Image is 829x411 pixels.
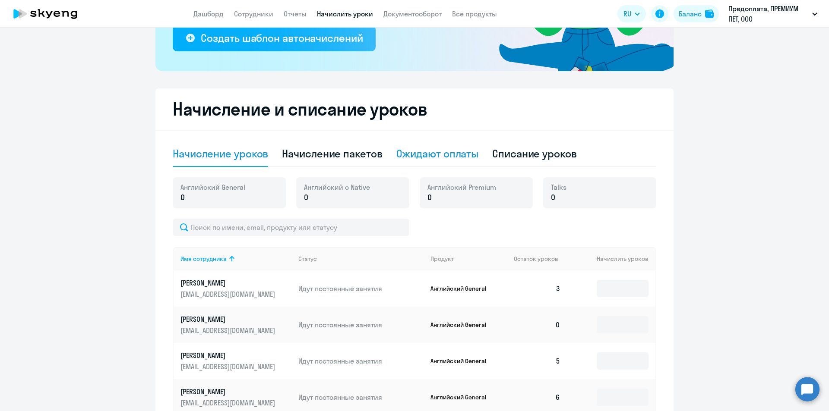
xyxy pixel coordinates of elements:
[298,255,424,263] div: Статус
[201,31,363,45] div: Создать шаблон автоначислений
[430,255,507,263] div: Продукт
[173,99,656,119] h2: Начисление и списание уроков
[180,351,291,371] a: [PERSON_NAME][EMAIL_ADDRESS][DOMAIN_NAME]
[180,278,277,288] p: [PERSON_NAME]
[514,255,558,263] span: Остаток уроков
[180,278,291,299] a: [PERSON_NAME][EMAIL_ADDRESS][DOMAIN_NAME]
[617,5,646,22] button: RU
[507,270,567,307] td: 3
[396,147,479,160] div: Ожидают оплаты
[724,3,822,24] button: Предоплата, ПРЕМИУМ ПЕТ, ООО
[430,255,454,263] div: Продукт
[452,9,497,18] a: Все продукты
[173,219,409,236] input: Поиск по имени, email, продукту или статусу
[234,9,273,18] a: Сотрудники
[317,9,373,18] a: Начислить уроки
[180,362,277,371] p: [EMAIL_ADDRESS][DOMAIN_NAME]
[705,9,714,18] img: balance
[567,247,655,270] th: Начислить уроков
[427,192,432,203] span: 0
[427,182,496,192] span: Английский Premium
[298,255,317,263] div: Статус
[728,3,809,24] p: Предоплата, ПРЕМИУМ ПЕТ, ООО
[180,255,227,263] div: Имя сотрудника
[180,182,245,192] span: Английский General
[180,192,185,203] span: 0
[674,5,719,22] button: Балансbalance
[298,392,424,402] p: Идут постоянные занятия
[180,398,277,408] p: [EMAIL_ADDRESS][DOMAIN_NAME]
[282,147,382,160] div: Начисление пакетов
[514,255,567,263] div: Остаток уроков
[180,289,277,299] p: [EMAIL_ADDRESS][DOMAIN_NAME]
[180,387,291,408] a: [PERSON_NAME][EMAIL_ADDRESS][DOMAIN_NAME]
[430,393,495,401] p: Английский General
[507,307,567,343] td: 0
[551,182,566,192] span: Talks
[430,321,495,329] p: Английский General
[180,326,277,335] p: [EMAIL_ADDRESS][DOMAIN_NAME]
[180,255,291,263] div: Имя сотрудника
[623,9,631,19] span: RU
[507,343,567,379] td: 5
[304,192,308,203] span: 0
[180,351,277,360] p: [PERSON_NAME]
[430,357,495,365] p: Английский General
[284,9,307,18] a: Отчеты
[173,147,268,160] div: Начисление уроков
[298,320,424,329] p: Идут постоянные занятия
[180,387,277,396] p: [PERSON_NAME]
[492,147,577,160] div: Списание уроков
[180,314,291,335] a: [PERSON_NAME][EMAIL_ADDRESS][DOMAIN_NAME]
[180,314,277,324] p: [PERSON_NAME]
[383,9,442,18] a: Документооборот
[298,356,424,366] p: Идут постоянные занятия
[679,9,702,19] div: Баланс
[173,25,376,51] button: Создать шаблон автоначислений
[551,192,555,203] span: 0
[304,182,370,192] span: Английский с Native
[430,285,495,292] p: Английский General
[193,9,224,18] a: Дашборд
[298,284,424,293] p: Идут постоянные занятия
